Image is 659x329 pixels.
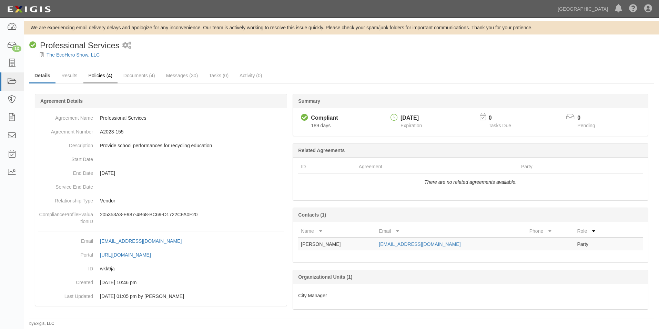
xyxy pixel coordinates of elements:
dt: ComplianceProfileEvaluationID [38,208,93,225]
p: 205353A3-E987-4B68-BC69-D1722CFA0F20 [100,211,284,218]
span: Professional Services [40,41,120,50]
p: Provide school performances for recycling education [100,142,284,149]
a: [GEOGRAPHIC_DATA] [554,2,611,16]
i: There are no related agreements available. [424,179,517,185]
div: [DATE] [401,114,422,122]
dt: Last Updated [38,289,93,300]
dt: Description [38,139,93,149]
img: logo-5460c22ac91f19d4615b14bd174203de0afe785f0fc80cf4dbbc73dc1793850b.png [5,3,53,16]
small: by [29,321,54,327]
div: We are experiencing email delivery delays and apologize for any inconvenience. Our team is active... [24,24,659,31]
i: 2 scheduled workflows [122,42,131,49]
a: [EMAIL_ADDRESS][DOMAIN_NAME] [379,241,460,247]
dd: [DATE] 10:46 pm [38,276,284,289]
dd: [DATE] 01:05 pm by [PERSON_NAME] [38,289,284,303]
p: 0 [489,114,520,122]
th: Email [376,225,526,238]
dt: Service End Date [38,180,93,190]
div: Compliant [311,114,338,122]
dd: wkk9ja [38,262,284,276]
a: Messages (30) [161,69,203,82]
dt: Start Date [38,152,93,163]
a: [URL][DOMAIN_NAME] [100,252,159,258]
i: Compliant [29,42,37,49]
span: Expiration [401,123,422,128]
span: City Manager [298,293,327,298]
span: Tasks Due [489,123,511,128]
a: Activity (0) [234,69,267,82]
a: Policies (4) [83,69,118,83]
dt: Agreement Name [38,111,93,121]
dt: Portal [38,248,93,258]
p: 0 [577,114,604,122]
a: Documents (4) [118,69,160,82]
span: Since 02/03/2025 [311,123,331,128]
i: Help Center - Complianz [629,5,637,13]
dt: Created [38,276,93,286]
a: The EcoHero Show, LLC [47,52,100,58]
dd: A2023-155 [38,125,284,139]
th: ID [298,160,356,173]
td: [PERSON_NAME] [298,238,376,250]
dd: [DATE] [38,166,284,180]
th: Party [518,160,612,173]
th: Agreement [356,160,518,173]
b: Organizational Units (1) [298,274,352,280]
dt: End Date [38,166,93,177]
div: 13 [12,46,21,52]
a: Details [29,69,55,83]
b: Contacts (1) [298,212,326,218]
th: Name [298,225,376,238]
dd: Professional Services [38,111,284,125]
a: [EMAIL_ADDRESS][DOMAIN_NAME] [100,238,189,244]
th: Role [574,225,615,238]
span: Pending [577,123,595,128]
b: Related Agreements [298,148,345,153]
dt: ID [38,262,93,272]
a: Results [56,69,83,82]
dd: Vendor [38,194,284,208]
a: Tasks (0) [204,69,234,82]
dt: Relationship Type [38,194,93,204]
b: Agreement Details [40,98,83,104]
a: Exigis, LLC [34,321,54,326]
b: Summary [298,98,320,104]
i: Compliant [301,114,308,121]
td: Party [574,238,615,250]
div: [EMAIL_ADDRESS][DOMAIN_NAME] [100,238,182,245]
dt: Agreement Number [38,125,93,135]
dt: Email [38,234,93,245]
th: Phone [527,225,575,238]
div: Professional Services [29,40,120,51]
